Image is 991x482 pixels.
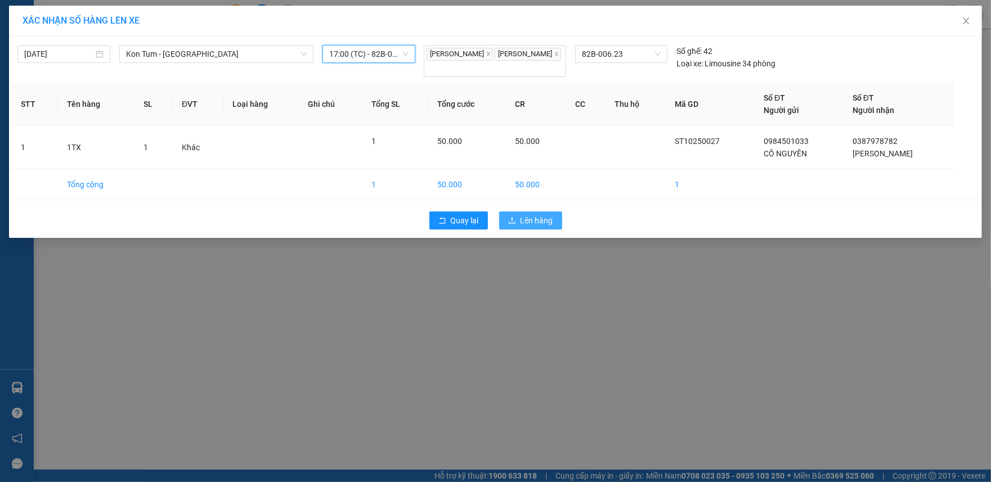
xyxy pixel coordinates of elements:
[853,149,913,158] span: [PERSON_NAME]
[764,149,807,158] span: CÔ NGUYÊN
[173,83,223,126] th: ĐVT
[12,83,58,126] th: STT
[24,48,93,60] input: 13/10/2025
[764,93,785,102] span: Số ĐT
[428,169,506,200] td: 50.000
[438,217,446,226] span: rollback
[134,83,173,126] th: SL
[506,169,566,200] td: 50.000
[515,137,540,146] span: 50.000
[144,143,148,152] span: 1
[299,83,362,126] th: Ghi chú
[451,214,479,227] span: Quay lại
[853,137,898,146] span: 0387978782
[486,51,491,57] span: close
[566,83,606,126] th: CC
[676,45,702,57] span: Số ghế:
[12,126,58,169] td: 1
[606,83,666,126] th: Thu hộ
[362,169,428,200] td: 1
[676,57,703,70] span: Loại xe:
[371,137,376,146] span: 1
[554,51,559,57] span: close
[301,51,307,57] span: down
[675,137,720,146] span: ST10250027
[58,126,135,169] td: 1TX
[962,16,971,25] span: close
[676,57,775,70] div: Limousine 34 phòng
[950,6,982,37] button: Close
[521,214,553,227] span: Lên hàng
[853,93,874,102] span: Số ĐT
[23,15,140,26] span: XÁC NHẬN SỐ HÀNG LÊN XE
[853,106,894,115] span: Người nhận
[223,83,299,126] th: Loại hàng
[58,169,135,200] td: Tổng cộng
[437,137,462,146] span: 50.000
[173,126,223,169] td: Khác
[126,46,307,62] span: Kon Tum - Sài Gòn
[666,83,755,126] th: Mã GD
[428,83,506,126] th: Tổng cước
[764,137,809,146] span: 0984501033
[499,211,562,229] button: uploadLên hàng
[329,46,409,62] span: 17:00 (TC) - 82B-006.23
[676,45,712,57] div: 42
[58,83,135,126] th: Tên hàng
[429,211,488,229] button: rollbackQuay lại
[362,83,428,126] th: Tổng SL
[506,83,566,126] th: CR
[495,48,561,61] span: [PERSON_NAME]
[582,46,661,62] span: 82B-006.23
[666,169,755,200] td: 1
[508,217,516,226] span: upload
[427,48,493,61] span: [PERSON_NAME]
[764,106,799,115] span: Người gửi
